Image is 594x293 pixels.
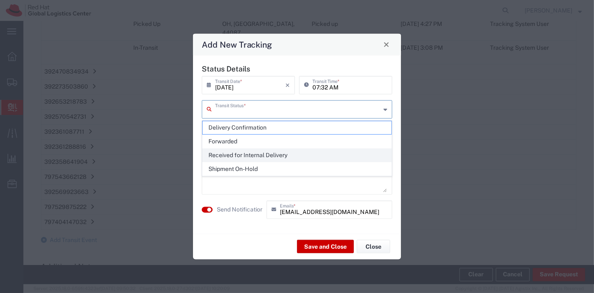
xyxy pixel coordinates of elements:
[202,64,392,73] h5: Status Details
[357,240,390,253] button: Close
[202,38,272,51] h4: Add New Tracking
[297,240,354,253] button: Save and Close
[203,163,392,176] span: Shipment On-Hold
[381,38,392,50] button: Close
[203,149,392,162] span: Received for Internal Delivery
[217,205,262,214] agx-label: Send Notification
[217,205,264,214] label: Send Notification
[285,78,290,92] i: ×
[203,121,392,134] span: Delivery Confirmation
[203,135,392,148] span: Forwarded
